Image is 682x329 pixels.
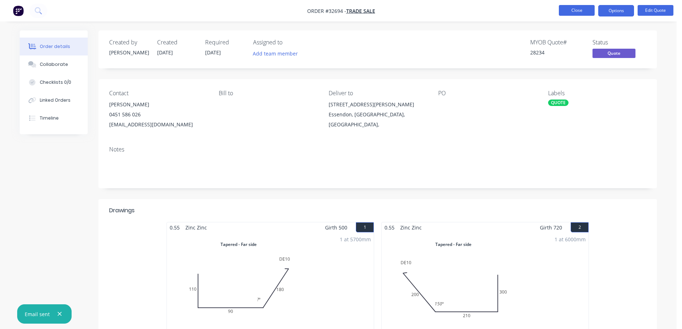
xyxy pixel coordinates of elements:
div: [STREET_ADDRESS][PERSON_NAME] [329,100,427,110]
button: Linked Orders [20,91,88,109]
div: Bill to [219,90,317,97]
div: MYOB Quote # [530,39,584,46]
span: [DATE] [157,49,173,56]
img: Factory [13,5,24,16]
div: PO [438,90,536,97]
div: QUOTE [548,100,569,106]
button: Add team member [253,49,302,58]
span: Zinc Zinc [183,222,210,233]
button: Timeline [20,109,88,127]
div: 0451 586 026 [109,110,207,120]
div: Notes [109,146,646,153]
div: [PERSON_NAME]0451 586 026[EMAIL_ADDRESS][DOMAIN_NAME] [109,100,207,130]
div: Created by [109,39,149,46]
div: 28234 [530,49,584,56]
button: Options [598,5,634,16]
div: 1 at 5700mm [340,236,371,243]
div: [PERSON_NAME] [109,100,207,110]
span: 0.55 [382,222,397,233]
span: 0.55 [167,222,183,233]
button: Order details [20,38,88,55]
button: 2 [571,222,589,232]
button: Checklists 0/0 [20,73,88,91]
button: 1 [356,222,374,232]
div: Assigned to [253,39,325,46]
div: Required [205,39,245,46]
div: Collaborate [40,61,68,68]
div: Email sent [25,310,50,318]
button: Add team member [249,49,302,58]
span: [DATE] [205,49,221,56]
button: Close [559,5,595,16]
span: Girth 500 [325,222,347,233]
span: Girth 720 [540,222,562,233]
div: Created [157,39,197,46]
div: [PERSON_NAME] [109,49,149,56]
div: Checklists 0/0 [40,79,71,86]
button: Edit Quote [638,5,673,16]
div: Labels [548,90,646,97]
div: Linked Orders [40,97,71,103]
div: [STREET_ADDRESS][PERSON_NAME]Essendon, [GEOGRAPHIC_DATA], [GEOGRAPHIC_DATA], [329,100,427,130]
a: TRADE SALE [346,8,375,14]
div: Timeline [40,115,59,121]
div: [EMAIL_ADDRESS][DOMAIN_NAME] [109,120,207,130]
button: Collaborate [20,55,88,73]
span: Quote [592,49,635,58]
span: Order #32694 - [307,8,346,14]
div: Essendon, [GEOGRAPHIC_DATA], [GEOGRAPHIC_DATA], [329,110,427,130]
div: 1 at 6000mm [555,236,586,243]
div: Contact [109,90,207,97]
div: Deliver to [329,90,427,97]
div: Order details [40,43,70,50]
span: Zinc Zinc [397,222,425,233]
div: Status [592,39,646,46]
div: Drawings [109,206,135,215]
